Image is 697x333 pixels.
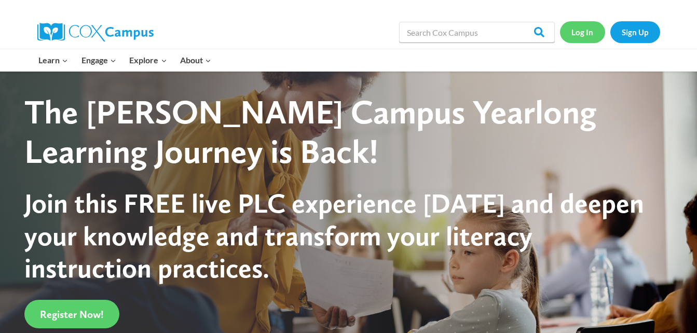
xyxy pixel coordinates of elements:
button: Child menu of Engage [75,49,123,71]
nav: Secondary Navigation [560,21,660,43]
input: Search Cox Campus [399,22,555,43]
a: Register Now! [24,300,119,328]
button: Child menu of Learn [32,49,75,71]
button: Child menu of Explore [123,49,174,71]
span: Join this FREE live PLC experience [DATE] and deepen your knowledge and transform your literacy i... [24,187,644,284]
img: Cox Campus [37,23,154,41]
a: Sign Up [610,21,660,43]
button: Child menu of About [173,49,218,71]
nav: Primary Navigation [32,49,218,71]
a: Log In [560,21,605,43]
div: The [PERSON_NAME] Campus Yearlong Learning Journey is Back! [24,92,654,172]
span: Register Now! [40,308,104,321]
